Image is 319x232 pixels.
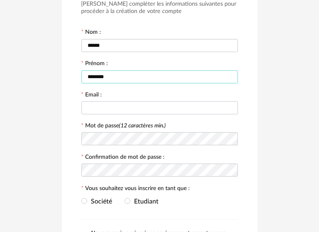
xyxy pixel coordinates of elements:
[86,123,166,129] label: Mot de passe
[81,92,102,99] label: Email :
[81,29,101,37] label: Nom :
[87,198,112,205] span: Société
[130,198,159,205] span: Etudiant
[81,154,165,162] label: Confirmation de mot de passe :
[119,123,166,129] i: (12 caractères min.)
[81,61,108,68] label: Prénom :
[81,0,238,15] h3: [PERSON_NAME] compléter les informations suivantes pour procéder à la création de votre compte
[81,186,190,193] label: Vous souhaitez vous inscrire en tant que :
